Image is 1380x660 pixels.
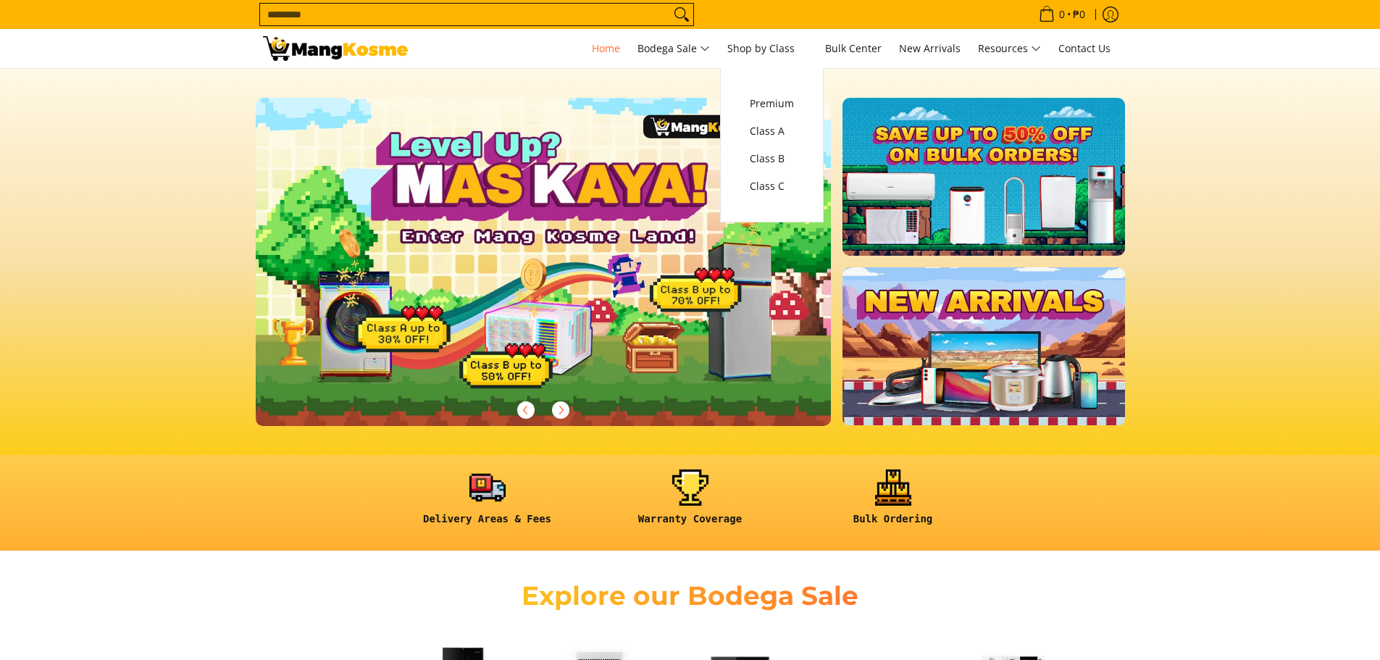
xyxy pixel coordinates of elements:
[743,90,801,117] a: Premium
[978,40,1041,58] span: Resources
[1057,9,1067,20] span: 0
[1051,29,1118,68] a: Contact Us
[1034,7,1090,22] span: •
[818,29,889,68] a: Bulk Center
[825,41,882,55] span: Bulk Center
[263,36,408,61] img: Mang Kosme: Your Home Appliances Warehouse Sale Partner!
[750,150,794,168] span: Class B
[743,145,801,172] a: Class B
[899,41,961,55] span: New Arrivals
[892,29,968,68] a: New Arrivals
[799,469,987,537] a: <h6><strong>Bulk Ordering</strong></h6>
[743,117,801,145] a: Class A
[637,40,710,58] span: Bodega Sale
[596,469,785,537] a: <h6><strong>Warranty Coverage</strong></h6>
[630,29,717,68] a: Bodega Sale
[585,29,627,68] a: Home
[743,172,801,200] a: Class C
[1058,41,1111,55] span: Contact Us
[670,4,693,25] button: Search
[750,122,794,141] span: Class A
[545,394,577,426] button: Next
[750,95,794,113] span: Premium
[393,469,582,537] a: <h6><strong>Delivery Areas & Fees</strong></h6>
[727,40,808,58] span: Shop by Class
[422,29,1118,68] nav: Main Menu
[510,394,542,426] button: Previous
[971,29,1048,68] a: Resources
[750,177,794,196] span: Class C
[720,29,815,68] a: Shop by Class
[256,98,832,426] img: Gaming desktop banner
[1071,9,1087,20] span: ₱0
[592,41,620,55] span: Home
[480,580,900,612] h2: Explore our Bodega Sale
